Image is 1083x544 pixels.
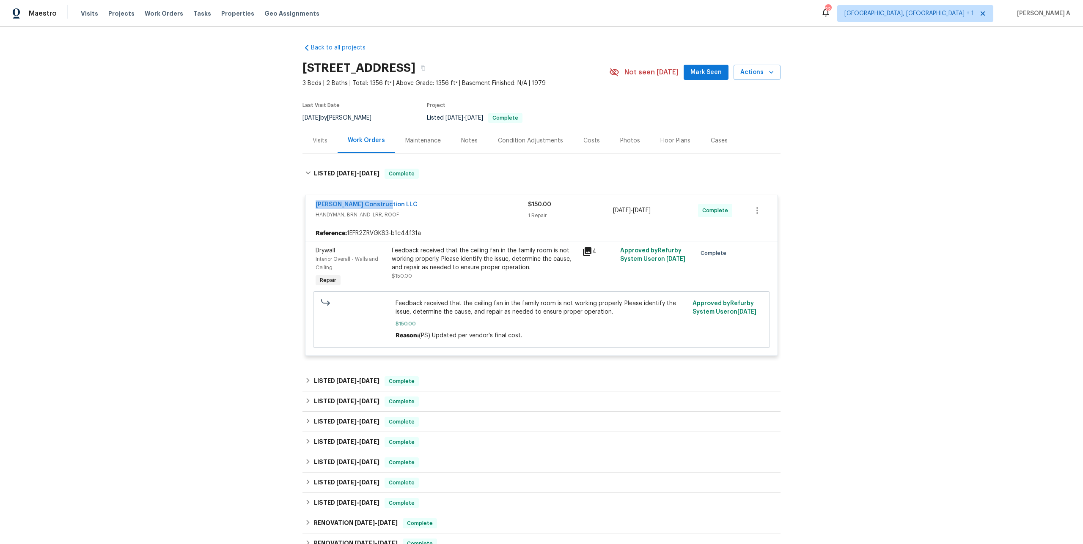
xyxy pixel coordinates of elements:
span: Complete [385,458,418,467]
h6: LISTED [314,478,379,488]
span: [DATE] [359,479,379,485]
span: - [355,520,398,526]
div: LISTED [DATE]-[DATE]Complete [302,432,781,452]
div: LISTED [DATE]-[DATE]Complete [302,391,781,412]
span: - [336,459,379,465]
span: [DATE] [336,459,357,465]
h6: LISTED [314,457,379,467]
span: [DATE] [336,398,357,404]
button: Mark Seen [684,65,728,80]
span: Work Orders [145,9,183,18]
span: Visits [81,9,98,18]
span: Complete [385,418,418,426]
span: Complete [489,115,522,120]
span: Geo Assignments [264,9,319,18]
span: [DATE] [336,439,357,445]
span: Feedback received that the ceiling fan in the family room is not working properly. Please identif... [396,299,688,316]
h6: LISTED [314,376,379,386]
span: $150.00 [392,273,412,279]
span: [DATE] [359,398,379,404]
div: Maintenance [405,137,441,145]
div: LISTED [DATE]-[DATE]Complete [302,160,781,187]
h6: RENOVATION [314,518,398,528]
div: Work Orders [348,136,385,145]
span: [DATE] [302,115,320,121]
span: $150.00 [396,320,688,328]
div: 1EFR2ZRVGKS3-b1c44f31a [305,226,778,241]
span: HANDYMAN, BRN_AND_LRR, ROOF [316,210,528,219]
span: [DATE] [359,459,379,465]
div: Costs [583,137,600,145]
span: Complete [385,478,418,487]
div: LISTED [DATE]-[DATE]Complete [302,371,781,391]
span: Complete [385,397,418,406]
span: - [336,378,379,384]
span: Mark Seen [690,67,722,78]
span: $150.00 [528,202,551,208]
div: Cases [711,137,728,145]
div: LISTED [DATE]-[DATE]Complete [302,493,781,513]
b: Reference: [316,229,347,238]
span: Actions [740,67,774,78]
h2: [STREET_ADDRESS] [302,64,415,72]
span: [DATE] [359,378,379,384]
h6: LISTED [314,396,379,407]
span: [PERSON_NAME] A [1014,9,1070,18]
span: [DATE] [336,170,357,176]
span: Complete [702,206,731,215]
span: Complete [701,249,730,257]
span: Complete [385,169,418,178]
span: - [336,418,379,424]
span: Complete [404,519,436,528]
span: [DATE] [359,439,379,445]
span: Projects [108,9,135,18]
span: [DATE] [613,208,631,213]
div: Condition Adjustments [498,137,563,145]
span: - [445,115,483,121]
span: - [336,439,379,445]
div: 1 Repair [528,211,613,220]
span: [DATE] [359,500,379,506]
span: [DATE] [445,115,463,121]
div: 4 [582,246,615,257]
span: [DATE] [465,115,483,121]
span: Complete [385,377,418,385]
h6: LISTED [314,498,379,508]
span: Drywall [316,248,335,254]
span: Properties [221,9,254,18]
span: (PS) Updated per vendor's final cost. [419,333,522,339]
div: LISTED [DATE]-[DATE]Complete [302,452,781,473]
span: [DATE] [336,378,357,384]
button: Actions [734,65,781,80]
span: Reason: [396,333,419,339]
span: 3 Beds | 2 Baths | Total: 1356 ft² | Above Grade: 1356 ft² | Basement Finished: N/A | 1979 [302,79,609,87]
div: Photos [620,137,640,145]
span: [DATE] [633,208,651,213]
span: [DATE] [737,309,756,315]
button: Copy Address [415,60,431,76]
div: Feedback received that the ceiling fan in the family room is not working properly. Please identif... [392,246,577,272]
span: - [336,479,379,485]
h6: LISTED [314,169,379,179]
span: [DATE] [359,418,379,424]
a: [PERSON_NAME] Construction LLC [316,202,418,208]
span: [DATE] [336,479,357,485]
h6: LISTED [314,437,379,447]
span: Approved by Refurby System User on [620,248,685,262]
div: Notes [461,137,478,145]
div: 22 [825,5,831,14]
span: - [336,500,379,506]
span: Tasks [193,11,211,16]
span: Complete [385,438,418,446]
span: Repair [316,276,340,284]
span: [DATE] [336,500,357,506]
span: - [336,170,379,176]
span: Approved by Refurby System User on [693,301,756,315]
div: RENOVATION [DATE]-[DATE]Complete [302,513,781,533]
span: Interior Overall - Walls and Ceiling [316,257,378,270]
span: - [336,398,379,404]
a: Back to all projects [302,44,384,52]
span: [GEOGRAPHIC_DATA], [GEOGRAPHIC_DATA] + 1 [844,9,974,18]
span: Listed [427,115,522,121]
span: Maestro [29,9,57,18]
